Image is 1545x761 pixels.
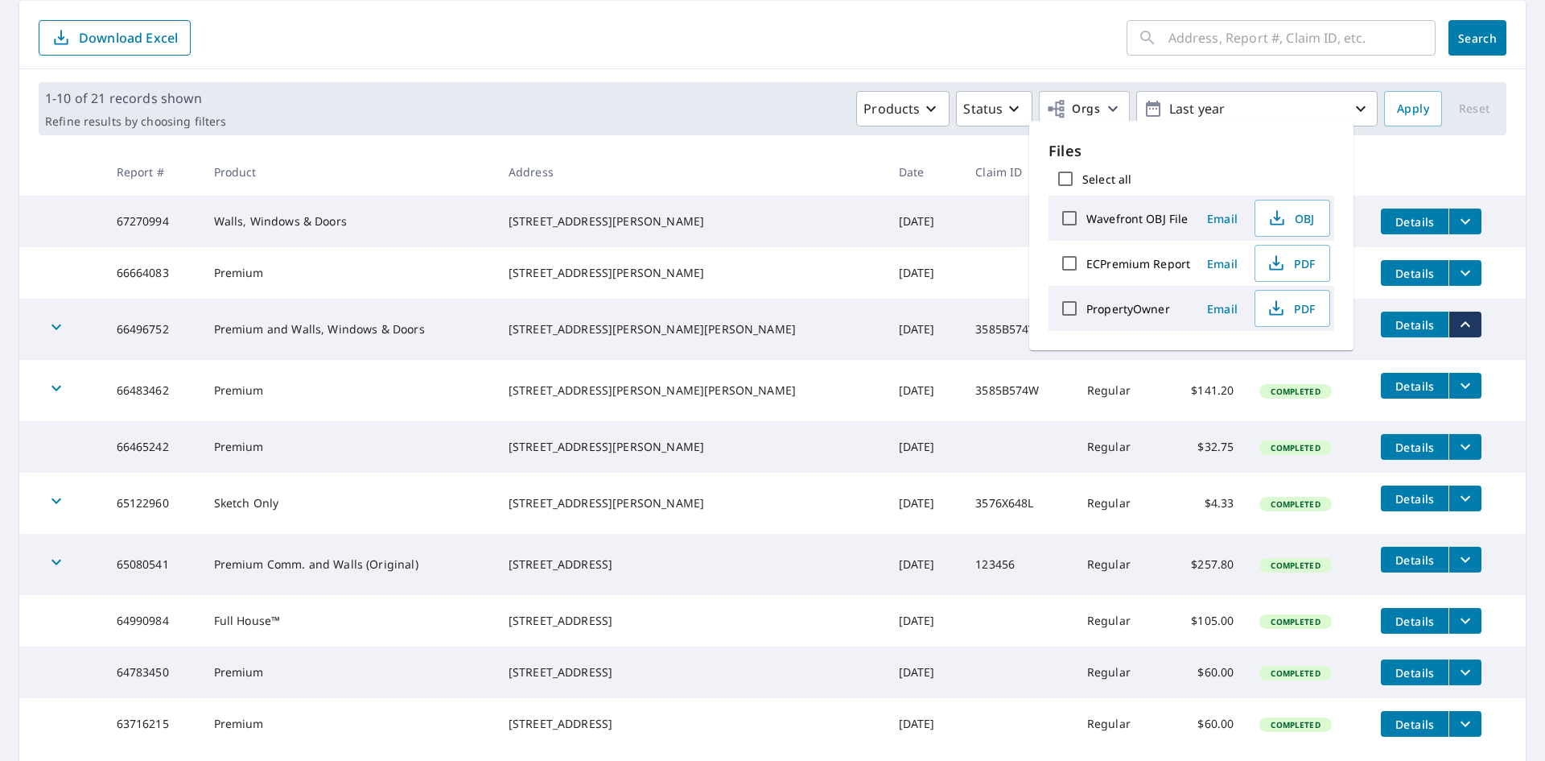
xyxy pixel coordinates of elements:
td: Regular [1074,534,1162,595]
button: detailsBtn-66465242 [1381,434,1448,460]
td: 66483462 [104,360,201,421]
td: Premium Comm. and Walls (Original) [201,534,496,595]
td: 64990984 [104,595,201,647]
td: $141.20 [1161,360,1246,421]
span: Orgs [1046,99,1100,119]
td: Premium [201,647,496,698]
span: Details [1390,614,1439,629]
th: Date [886,148,963,196]
span: Completed [1261,719,1329,730]
label: ECPremium Report [1086,256,1190,271]
td: 67270994 [104,196,201,247]
p: Download Excel [79,29,178,47]
td: Premium and Walls, Windows & Doors [201,299,496,360]
span: Completed [1261,560,1329,571]
td: [DATE] [886,196,963,247]
span: Apply [1397,99,1429,119]
p: Status [963,99,1003,118]
td: [DATE] [886,473,963,534]
button: detailsBtn-64990984 [1381,608,1448,634]
td: 3585B574W [962,299,1074,360]
div: [STREET_ADDRESS][PERSON_NAME] [509,213,873,230]
td: 63716215 [104,698,201,750]
td: [DATE] [886,595,963,647]
span: Completed [1261,668,1329,679]
button: filesDropdownBtn-66483462 [1448,373,1481,399]
button: OBJ [1255,200,1330,237]
td: [DATE] [886,647,963,698]
td: Regular [1074,360,1162,421]
td: [DATE] [886,698,963,750]
div: [STREET_ADDRESS][PERSON_NAME] [509,439,873,455]
button: detailsBtn-63716215 [1381,711,1448,737]
p: Products [863,99,920,118]
span: Details [1390,665,1439,680]
span: OBJ [1265,209,1316,228]
td: Regular [1074,473,1162,534]
td: [DATE] [886,299,963,360]
span: Details [1390,440,1439,455]
td: $257.80 [1161,534,1246,595]
td: Regular [1074,595,1162,647]
span: Details [1390,266,1439,281]
td: [DATE] [886,421,963,473]
td: Premium [201,698,496,750]
span: Email [1203,211,1242,226]
div: [STREET_ADDRESS][PERSON_NAME] [509,265,873,281]
td: Full House™ [201,595,496,647]
button: filesDropdownBtn-66465242 [1448,434,1481,460]
div: [STREET_ADDRESS][PERSON_NAME][PERSON_NAME] [509,383,873,399]
span: Email [1203,301,1242,316]
button: filesDropdownBtn-66664083 [1448,260,1481,286]
p: Files [1049,140,1334,162]
button: filesDropdownBtn-64990984 [1448,608,1481,634]
td: Premium [201,421,496,473]
span: Details [1390,317,1439,333]
button: detailsBtn-67270994 [1381,209,1448,234]
td: Regular [1074,698,1162,750]
button: detailsBtn-66496752 [1381,312,1448,337]
div: [STREET_ADDRESS][PERSON_NAME][PERSON_NAME] [509,321,873,337]
span: Completed [1261,616,1329,627]
button: detailsBtn-66483462 [1381,373,1448,399]
span: Details [1390,491,1439,507]
td: Regular [1074,647,1162,698]
th: Product [201,148,496,196]
button: filesDropdownBtn-65122960 [1448,486,1481,511]
label: Select all [1082,172,1131,187]
button: detailsBtn-65080541 [1381,547,1448,573]
div: [STREET_ADDRESS] [509,613,873,629]
button: detailsBtn-66664083 [1381,260,1448,286]
button: filesDropdownBtn-64783450 [1448,660,1481,685]
td: Sketch Only [201,473,496,534]
td: 66465242 [104,421,201,473]
span: Details [1390,214,1439,230]
button: filesDropdownBtn-65080541 [1448,547,1481,573]
div: [STREET_ADDRESS][PERSON_NAME] [509,495,873,511]
td: $105.00 [1161,595,1246,647]
td: 66664083 [104,247,201,299]
button: Last year [1136,91,1378,126]
td: $4.33 [1161,473,1246,534]
span: Completed [1261,442,1329,453]
td: 64783450 [104,647,201,698]
span: Search [1461,31,1493,46]
button: Email [1197,206,1248,231]
th: Report # [104,148,201,196]
td: 65080541 [104,534,201,595]
p: Refine results by choosing filters [45,114,226,129]
td: [DATE] [886,534,963,595]
button: Status [956,91,1032,126]
td: $32.75 [1161,421,1246,473]
button: PDF [1255,245,1330,282]
span: Completed [1261,386,1329,397]
button: Email [1197,296,1248,321]
label: PropertyOwner [1086,301,1170,316]
td: 66496752 [104,299,201,360]
div: [STREET_ADDRESS] [509,716,873,732]
td: 65122960 [104,473,201,534]
td: Walls, Windows & Doors [201,196,496,247]
td: $60.00 [1161,698,1246,750]
span: Completed [1261,498,1329,510]
span: Details [1390,552,1439,568]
